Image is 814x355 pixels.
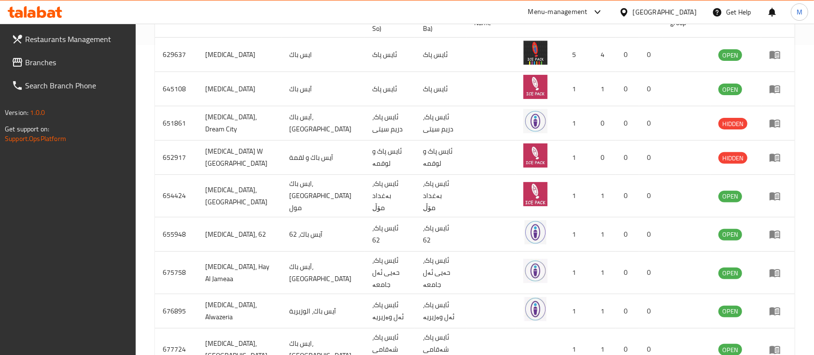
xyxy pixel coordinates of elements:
td: ئایس پاک [365,38,415,72]
td: آيس باك و لقمة [281,141,365,175]
span: OPEN [718,306,742,317]
span: OPEN [718,229,742,240]
div: Menu [769,267,787,279]
div: OPEN [718,49,742,61]
img: Ice Pack [523,41,547,65]
td: آيس باك، 62 [281,217,365,252]
div: HIDDEN [718,152,747,164]
span: OPEN [718,84,742,95]
td: 1 [559,252,593,294]
img: Ice Pack, Hay Al Jameaa [523,259,547,283]
span: M [797,7,802,17]
div: Menu [769,83,787,95]
td: 1 [559,72,593,106]
span: Get support on: [5,123,49,135]
td: ئایس پاک، 62 [365,217,415,252]
td: [MEDICAL_DATA], [GEOGRAPHIC_DATA] [197,175,281,217]
td: 0 [616,294,639,328]
td: [MEDICAL_DATA] W [GEOGRAPHIC_DATA] [197,141,281,175]
td: 0 [639,72,662,106]
a: Search Branch Phone [4,74,136,97]
td: ايس باك [281,38,365,72]
td: 0 [639,38,662,72]
td: [MEDICAL_DATA] [197,38,281,72]
span: OPEN [718,191,742,202]
td: 5 [559,38,593,72]
span: HIDDEN [718,118,747,129]
div: Menu-management [528,6,588,18]
td: 675758 [155,252,197,294]
td: 1 [559,141,593,175]
td: ئایس پاک [365,72,415,106]
td: [MEDICAL_DATA], 62 [197,217,281,252]
td: ئایس پاک، دریم سیتی [365,106,415,141]
td: ئایس پاک، حەیی ئەل جامعە [365,252,415,294]
td: 654424 [155,175,197,217]
td: 0 [639,141,662,175]
td: ئایس پاک، بەغداد مۆڵ [415,175,466,217]
td: 651861 [155,106,197,141]
a: Restaurants Management [4,28,136,51]
div: Menu [769,152,787,163]
td: [MEDICAL_DATA], Hay Al Jameaa [197,252,281,294]
td: 1 [559,294,593,328]
img: Ice Pack W Lokma [523,143,547,168]
td: 0 [616,72,639,106]
span: Ref. Name [474,5,504,28]
td: 1 [559,106,593,141]
img: Ice Pack, Alwazeria [523,297,547,321]
span: OPEN [718,268,742,279]
td: 0 [593,141,616,175]
td: 652917 [155,141,197,175]
td: 0 [616,38,639,72]
div: Menu [769,49,787,60]
td: آيس باك، [GEOGRAPHIC_DATA] [281,252,365,294]
div: OPEN [718,84,742,95]
td: آيس باك [281,72,365,106]
td: 0 [639,252,662,294]
div: OPEN [718,268,742,279]
div: Menu [769,190,787,202]
td: 1 [559,175,593,217]
div: [GEOGRAPHIC_DATA] [633,7,697,17]
td: 0 [616,252,639,294]
td: 0 [639,294,662,328]
td: ئایس پاک [415,72,466,106]
div: Menu [769,117,787,129]
td: ايس باك, [GEOGRAPHIC_DATA] مول [281,175,365,217]
span: 1.0.0 [30,106,45,119]
td: 655948 [155,217,197,252]
span: Branches [25,57,128,68]
td: [MEDICAL_DATA] [197,72,281,106]
img: Ice Pack [523,75,547,99]
td: 0 [593,106,616,141]
td: 4 [593,38,616,72]
td: ئایس پاک، بەغداد مۆڵ [365,175,415,217]
img: Ice Pack, 62 [523,220,547,244]
span: OPEN [718,50,742,61]
div: Menu [769,228,787,240]
td: 0 [616,106,639,141]
a: Support.OpsPlatform [5,132,66,145]
td: 0 [639,106,662,141]
span: Search Branch Phone [25,80,128,91]
td: ئایس پاک، ئەل وەزیریە [365,294,415,328]
td: آيس باك، [GEOGRAPHIC_DATA] [281,106,365,141]
td: ئایس پاک، ئەل وەزیریە [415,294,466,328]
td: آيس باك، الوزيرية [281,294,365,328]
td: 676895 [155,294,197,328]
td: 1 [593,252,616,294]
td: 0 [639,217,662,252]
td: 0 [616,141,639,175]
td: 1 [559,217,593,252]
td: 0 [616,175,639,217]
td: ئایس پاک [415,38,466,72]
td: ئایس پاک و لوقمە [415,141,466,175]
td: [MEDICAL_DATA], Dream City [197,106,281,141]
div: Menu [769,305,787,317]
td: [MEDICAL_DATA], Alwazeria [197,294,281,328]
td: 1 [593,294,616,328]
